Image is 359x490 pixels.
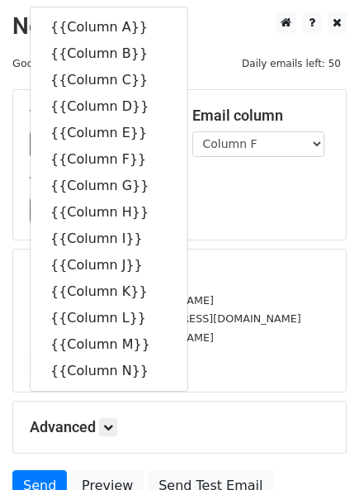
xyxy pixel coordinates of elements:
a: {{Column B}} [31,40,187,67]
a: {{Column C}} [31,67,187,93]
h5: Advanced [30,418,329,436]
span: Daily emails left: 50 [236,55,347,73]
a: {{Column G}} [31,173,187,199]
h2: New Campaign [12,12,347,40]
a: {{Column K}} [31,278,187,305]
small: Google Sheet: [12,57,173,69]
a: Daily emails left: 50 [236,57,347,69]
a: {{Column L}} [31,305,187,331]
a: {{Column F}} [31,146,187,173]
small: [EMAIL_ADDRESS][DOMAIN_NAME] [30,294,214,307]
a: {{Column E}} [31,120,187,146]
small: [EMAIL_ADDRESS][DOMAIN_NAME] [30,331,214,344]
a: {{Column A}} [31,14,187,40]
small: [PERSON_NAME][EMAIL_ADDRESS][DOMAIN_NAME] [30,312,301,325]
a: {{Column H}} [31,199,187,226]
a: {{Column I}} [31,226,187,252]
iframe: Chat Widget [276,411,359,490]
h5: Email column [192,107,330,125]
a: {{Column J}} [31,252,187,278]
a: {{Column M}} [31,331,187,358]
a: {{Column D}} [31,93,187,120]
a: {{Column N}} [31,358,187,384]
